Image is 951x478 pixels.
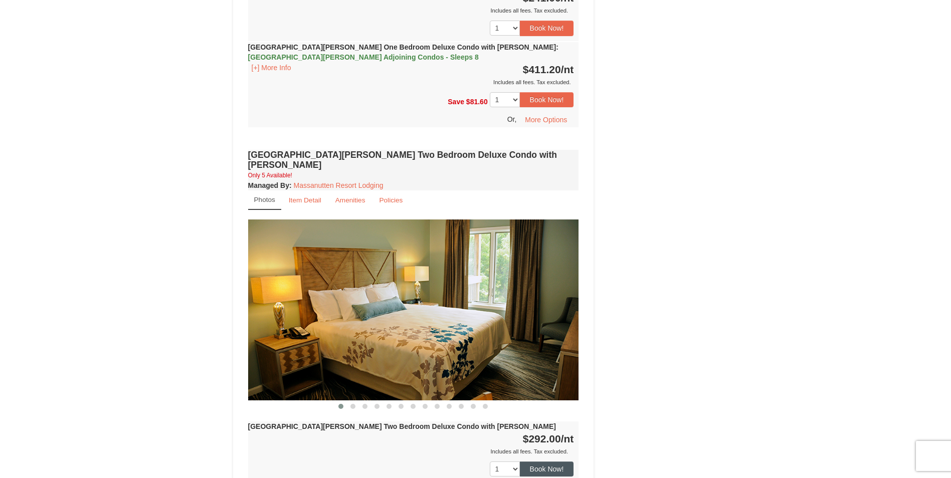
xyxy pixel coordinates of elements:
div: Includes all fees. Tax excluded. [248,446,574,456]
a: Policies [372,190,409,210]
button: [+] More Info [248,62,295,73]
img: 18876286-137-863bd0ca.jpg [248,219,579,400]
div: Includes all fees. Tax excluded. [248,77,574,87]
strong: : [248,181,292,189]
div: Includes all fees. Tax excluded. [248,6,574,16]
strong: [GEOGRAPHIC_DATA][PERSON_NAME] One Bedroom Deluxe Condo with [PERSON_NAME] [248,43,558,61]
span: Save [448,97,464,105]
button: Book Now! [520,92,574,107]
button: More Options [518,112,574,127]
span: $411.20 [523,64,561,75]
a: Massanutten Resort Lodging [294,181,384,189]
small: Item Detail [289,196,321,204]
span: /nt [561,64,574,75]
span: Managed By [248,181,289,189]
span: $81.60 [466,97,488,105]
span: [GEOGRAPHIC_DATA][PERSON_NAME] Adjoining Condos - Sleeps 8 [248,53,479,61]
span: : [556,43,558,51]
small: Amenities [335,196,365,204]
a: Photos [248,190,281,210]
small: Photos [254,196,275,203]
strong: [GEOGRAPHIC_DATA][PERSON_NAME] Two Bedroom Deluxe Condo with [PERSON_NAME] [248,422,556,430]
span: Or, [507,115,517,123]
strong: $292.00 [523,433,574,444]
span: /nt [561,433,574,444]
small: Only 5 Available! [248,172,292,179]
button: Book Now! [520,21,574,36]
h4: [GEOGRAPHIC_DATA][PERSON_NAME] Two Bedroom Deluxe Condo with [PERSON_NAME] [248,150,579,170]
small: Policies [379,196,403,204]
a: Amenities [329,190,372,210]
button: Book Now! [520,461,574,476]
a: Item Detail [282,190,328,210]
